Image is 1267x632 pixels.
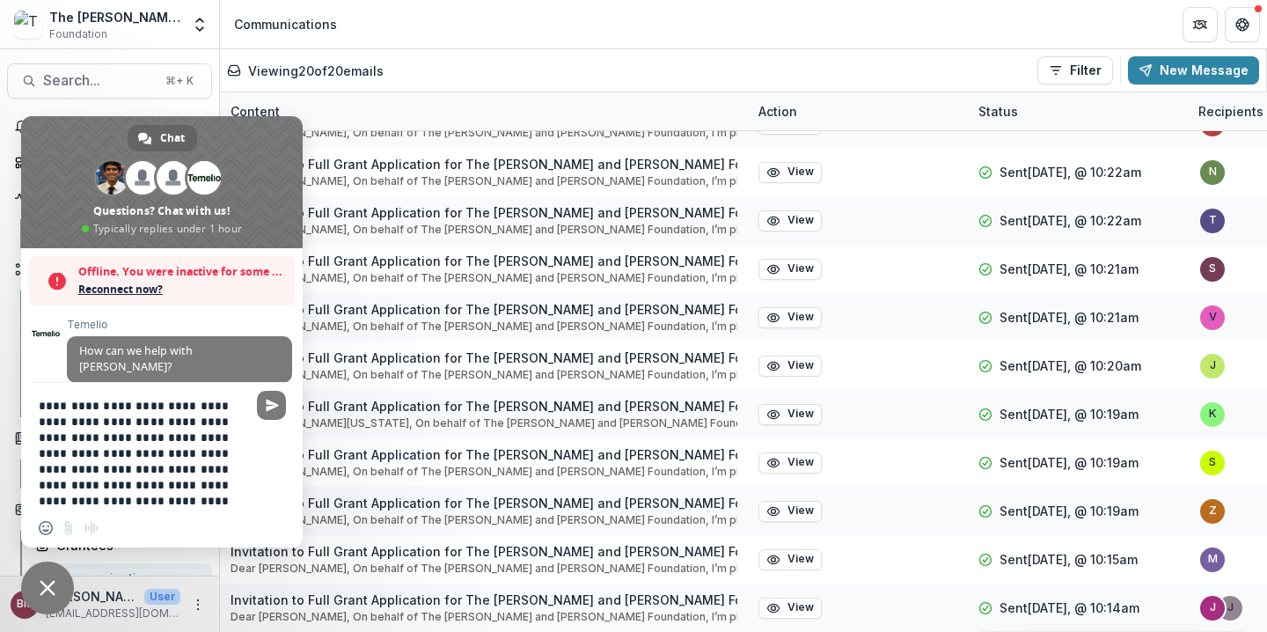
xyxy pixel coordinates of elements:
p: Sent [DATE], @ 10:22am [1000,211,1141,230]
div: Close chat [21,562,74,614]
button: View [758,452,822,474]
p: Dear [PERSON_NAME], On behalf of The [PERSON_NAME] and [PERSON_NAME] Foundation, I’m pleased to i... [231,561,737,577]
button: More [187,594,209,615]
button: View [758,356,822,377]
div: jessica@30birdsfoundation.org [1227,602,1234,614]
button: View [758,307,822,328]
span: Send [257,391,286,420]
div: Status [968,92,1188,130]
div: ⌘ + K [162,71,197,91]
p: Invitation to Full Grant Application for The [PERSON_NAME] and [PERSON_NAME] Foundation [231,445,737,464]
button: View [758,549,822,570]
p: Dear [PERSON_NAME], On behalf of The [PERSON_NAME] and [PERSON_NAME] Foundation, I’m pleased to i... [231,464,737,480]
div: jdzubak@wsgvbgc.org [1210,360,1216,371]
p: Sent [DATE], @ 10:22am [1000,163,1141,181]
p: Viewing 20 of 20 emails [248,62,384,80]
span: Foundation [49,26,107,42]
button: Open Workflows [7,255,212,283]
button: Open Contacts [7,496,212,524]
div: normabowles@earthlink.net [1209,166,1217,178]
p: Dear [PERSON_NAME], On behalf of The [PERSON_NAME] and [PERSON_NAME] Foundation, I’m pleased to i... [231,222,737,238]
div: Action [748,92,968,130]
button: Open Documents [7,424,212,452]
nav: breadcrumb [227,11,344,37]
p: Sent [DATE], @ 10:19am [1000,405,1139,423]
p: Invitation to Full Grant Application for The [PERSON_NAME] and [PERSON_NAME] Foundation [231,300,737,319]
div: susanbpollack@gmail.com [1209,263,1216,275]
button: Filter [1037,56,1113,85]
button: Notifications1 [7,113,212,141]
div: Content [220,92,748,130]
div: Content [220,102,290,121]
p: [EMAIL_ADDRESS][DOMAIN_NAME] [46,606,180,621]
button: View [758,162,822,183]
p: [PERSON_NAME] [46,587,137,606]
span: Search... [43,72,155,89]
img: The Carol and James Collins Foundation [14,11,42,39]
button: View [758,501,822,522]
div: Bethanie Milteer [17,599,33,610]
span: Reconnect now? [78,281,286,298]
p: Dear [PERSON_NAME][US_STATE], On behalf of The [PERSON_NAME] and [PERSON_NAME] Foundation, I’m pl... [231,415,737,431]
p: Invitation to Full Grant Application for The [PERSON_NAME] and [PERSON_NAME] Foundation [231,252,737,270]
p: Sent [DATE], @ 10:14am [1000,599,1139,617]
div: kimberly.washington@bgcmla.org [1209,408,1216,420]
span: Chat [160,125,185,151]
div: Chat [128,125,197,151]
p: Sent [DATE], @ 10:19am [1000,502,1139,520]
div: Communications [234,15,337,33]
p: Dear [PERSON_NAME], On behalf of The [PERSON_NAME] and [PERSON_NAME] Foundation, I’m pleased to i... [231,319,737,334]
div: sergioc@bgclaharbor.org [1209,457,1216,468]
div: Action [748,102,808,121]
span: Temelio [67,319,292,331]
button: View [758,598,822,619]
p: Dear [PERSON_NAME], On behalf of The [PERSON_NAME] and [PERSON_NAME] Foundation, I’m pleased to i... [231,609,737,625]
button: New Message [1128,56,1259,85]
p: Sent [DATE], @ 10:21am [1000,308,1139,327]
p: Invitation to Full Grant Application for The [PERSON_NAME] and [PERSON_NAME] Foundation [231,349,737,367]
button: Open Activity [7,184,212,212]
span: Insert an emoji [39,521,53,535]
p: Invitation to Full Grant Application for The [PERSON_NAME] and [PERSON_NAME] Foundation [231,203,737,222]
p: Invitation to Full Grant Application for The [PERSON_NAME] and [PERSON_NAME] Foundation [231,155,737,173]
button: Partners [1183,7,1218,42]
p: Invitation to Full Grant Application for The [PERSON_NAME] and [PERSON_NAME] Foundation [231,591,737,609]
a: Dashboard [7,148,212,177]
p: Invitation to Full Grant Application for The [PERSON_NAME] and [PERSON_NAME] Foundation [231,494,737,512]
a: Communications [28,563,212,592]
p: Dear [PERSON_NAME], On behalf of The [PERSON_NAME] and [PERSON_NAME] Foundation, I’m pleased to i... [231,125,737,141]
button: Get Help [1225,7,1260,42]
span: Offline. You were inactive for some time. [78,263,286,281]
textarea: Compose your message... [39,398,246,509]
button: View [758,259,822,280]
p: Dear [PERSON_NAME], On behalf of The [PERSON_NAME] and [PERSON_NAME] Foundation, I’m pleased to i... [231,367,737,383]
p: Sent [DATE], @ 10:15am [1000,550,1138,569]
span: How can we help with [PERSON_NAME]? [79,343,193,374]
button: View [758,210,822,231]
div: The [PERSON_NAME] and [PERSON_NAME] Foundation [49,8,180,26]
p: Dear [PERSON_NAME], On behalf of The [PERSON_NAME] and [PERSON_NAME] Foundation, I’m pleased to i... [231,173,737,189]
div: Status [968,102,1029,121]
p: User [144,589,180,605]
p: Sent [DATE], @ 10:19am [1000,453,1139,472]
p: Invitation to Full Grant Application for The [PERSON_NAME] and [PERSON_NAME] Foundation [231,542,737,561]
button: Open entity switcher [187,7,212,42]
div: vgreen@davincischools.org [1209,312,1217,323]
p: Invitation to Full Grant Application for The [PERSON_NAME] and [PERSON_NAME] Foundation [231,397,737,415]
p: Sent [DATE], @ 10:20am [1000,356,1141,375]
button: Search... [7,63,212,99]
div: tforman@firstgraduate.org [1209,215,1217,226]
p: Sent [DATE], @ 10:21am [1000,260,1139,278]
div: mary@investinkidsla.org [1208,554,1218,565]
p: Dear [PERSON_NAME], On behalf of The [PERSON_NAME] and [PERSON_NAME] Foundation, I’m pleased to i... [231,512,737,528]
div: justin.hefter@gmail.com [1210,602,1216,614]
div: Communications [56,569,198,587]
p: Dear [PERSON_NAME], On behalf of The [PERSON_NAME] and [PERSON_NAME] Foundation, I’m pleased to i... [231,270,737,286]
div: zscott@awbw.org [1209,505,1217,517]
button: View [758,404,822,425]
